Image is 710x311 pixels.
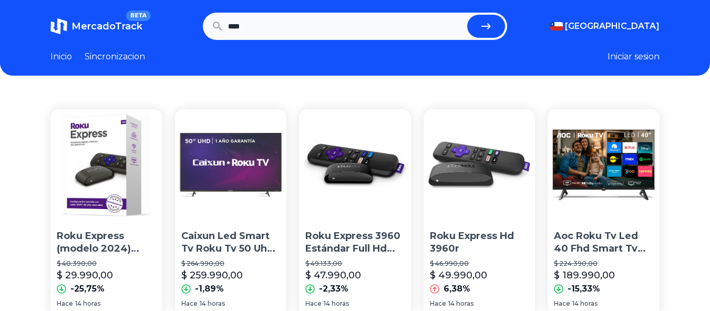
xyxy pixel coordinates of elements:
[299,109,411,221] img: Roku Express 3960 Estándar Full Hd Negro
[50,18,142,35] a: MercadoTrackBETA
[430,299,446,308] span: Hace
[57,230,156,256] p: Roku Express (modelo 2024) Streaming Netflix, Star+, Youtube
[324,299,349,308] span: 14 horas
[57,268,113,283] p: $ 29.990,00
[568,283,600,295] p: -15,33%
[305,268,361,283] p: $ 47.990,00
[50,50,72,63] a: Inicio
[550,22,563,30] img: Chile
[305,299,322,308] span: Hace
[430,230,529,256] p: Roku Express Hd 3960r
[554,230,653,256] p: Aoc Roku Tv Led 40 Fhd Smart Tv 40s5045
[554,299,570,308] span: Hace
[572,299,598,308] span: 14 horas
[444,283,470,295] p: 6,38%
[181,230,281,256] p: Caixun Led Smart Tv Roku Tv 50 Uhd C50v1ur
[200,299,225,308] span: 14 horas
[50,18,67,35] img: MercadoTrack
[554,268,615,283] p: $ 189.990,00
[57,260,156,268] p: $ 40.390,00
[548,109,660,221] img: Aoc Roku Tv Led 40 Fhd Smart Tv 40s5045
[608,50,660,63] button: Iniciar sesion
[424,109,536,221] img: Roku Express Hd 3960r
[175,109,287,221] img: Caixun Led Smart Tv Roku Tv 50 Uhd C50v1ur
[126,11,151,21] span: BETA
[550,20,660,33] button: [GEOGRAPHIC_DATA]
[195,283,224,295] p: -1,89%
[85,50,145,63] a: Sincronizacion
[181,260,281,268] p: $ 264.990,00
[57,299,73,308] span: Hace
[181,299,198,308] span: Hace
[319,283,348,295] p: -2,33%
[554,260,653,268] p: $ 224.390,00
[430,268,487,283] p: $ 49.990,00
[75,299,100,308] span: 14 horas
[70,283,105,295] p: -25,75%
[305,230,405,256] p: Roku Express 3960 Estándar Full Hd Negro
[430,260,529,268] p: $ 46.990,00
[71,20,142,32] span: MercadoTrack
[50,109,162,221] img: Roku Express (modelo 2024) Streaming Netflix, Star+, Youtube
[565,20,660,33] span: [GEOGRAPHIC_DATA]
[181,268,243,283] p: $ 259.990,00
[448,299,474,308] span: 14 horas
[305,260,405,268] p: $ 49.133,00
